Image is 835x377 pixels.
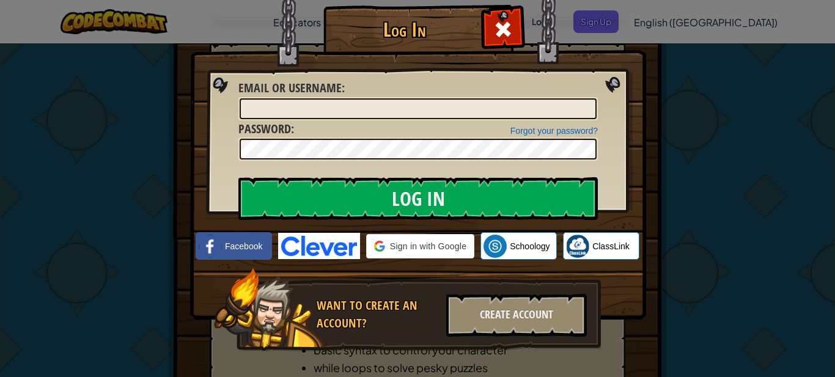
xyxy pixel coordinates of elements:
h1: Log In [326,19,482,40]
div: Want to create an account? [317,297,439,332]
label: : [238,120,294,138]
span: Email or Username [238,79,342,96]
a: Forgot your password? [510,126,598,136]
span: Schoology [510,240,550,252]
input: Log In [238,177,598,220]
img: clever-logo-blue.png [278,233,360,259]
label: : [238,79,345,97]
span: Facebook [225,240,262,252]
span: Password [238,120,291,137]
img: facebook_small.png [199,235,222,258]
span: ClassLink [592,240,630,252]
div: Create Account [446,294,587,337]
img: classlink-logo-small.png [566,235,589,258]
div: Sign in with Google [366,234,474,258]
span: Sign in with Google [390,240,466,252]
img: schoology.png [484,235,507,258]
